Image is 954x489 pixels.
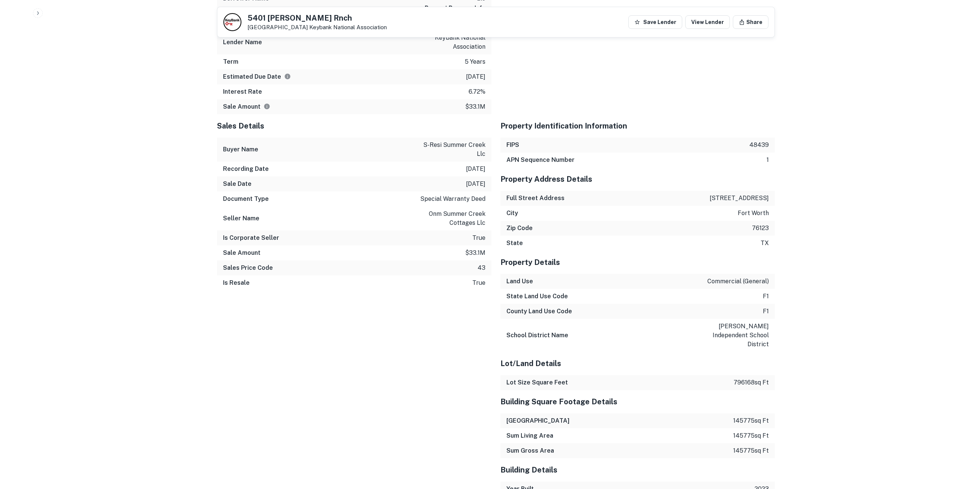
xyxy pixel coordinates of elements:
[223,179,252,188] h6: Sale Date
[767,156,769,164] p: 1
[223,278,250,287] h6: Is Resale
[223,145,258,154] h6: Buyer Name
[710,194,769,203] p: [STREET_ADDRESS]
[466,72,485,81] p: [DATE]
[701,322,769,349] p: [PERSON_NAME] independent school district
[465,248,485,257] p: $33.1m
[734,378,769,387] p: 796168 sq ft
[749,141,769,150] p: 48439
[223,248,261,257] h6: Sale Amount
[733,416,769,425] p: 145775 sq ft
[506,292,568,301] h6: State Land Use Code
[761,239,769,248] p: tx
[223,57,238,66] h6: Term
[752,224,769,233] p: 76123
[506,431,553,440] h6: Sum Living Area
[465,102,485,111] p: $33.1m
[478,263,485,272] p: 43
[506,141,519,150] h6: FIPS
[733,446,769,455] p: 145775 sq ft
[506,239,523,248] h6: State
[223,102,270,111] h6: Sale Amount
[420,194,485,203] p: special warranty deed
[506,156,575,164] h6: APN Sequence Number
[763,307,769,316] p: f1
[506,307,572,316] h6: County Land Use Code
[469,87,485,96] p: 6.72%
[472,278,485,287] p: true
[500,396,775,407] h5: Building Square Footage Details
[466,164,485,173] p: [DATE]
[223,72,291,81] h6: Estimated Due Date
[217,120,491,132] h5: Sales Details
[685,15,730,29] a: View Lender
[223,38,262,47] h6: Lender Name
[309,24,387,30] a: Keybank National Association
[284,73,291,80] svg: Estimate is based on a standard schedule for this type of loan.
[472,233,485,242] p: true
[466,179,485,188] p: [DATE]
[707,277,769,286] p: commercial (general)
[223,214,259,223] h6: Seller Name
[506,331,568,340] h6: School District Name
[264,103,270,110] svg: The values displayed on the website are for informational purposes only and may be reported incor...
[223,164,269,173] h6: Recording Date
[506,378,568,387] h6: Lot Size Square Feet
[500,358,775,369] h5: Lot/Land Details
[506,277,533,286] h6: Land Use
[425,3,485,12] button: Request Borrower Info
[247,24,387,31] p: [GEOGRAPHIC_DATA]
[733,15,768,29] button: Share
[465,57,485,66] p: 5 years
[500,464,775,476] h5: Building Details
[506,209,518,218] h6: City
[223,87,262,96] h6: Interest Rate
[738,209,769,218] p: fort worth
[418,141,485,159] p: s-resi summer creek llc
[628,15,682,29] button: Save Lender
[223,233,279,242] h6: Is Corporate Seller
[500,173,775,185] h5: Property Address Details
[418,209,485,227] p: onm summer creek cottages llc
[917,429,954,465] iframe: Chat Widget
[506,416,569,425] h6: [GEOGRAPHIC_DATA]
[247,14,387,22] h5: 5401 [PERSON_NAME] Rnch
[506,194,565,203] h6: Full Street Address
[500,120,775,132] h5: Property Identification Information
[506,224,533,233] h6: Zip Code
[418,33,485,51] p: keybank national association
[223,263,273,272] h6: Sales Price Code
[733,431,769,440] p: 145775 sq ft
[223,194,269,203] h6: Document Type
[500,257,775,268] h5: Property Details
[763,292,769,301] p: f1
[506,446,554,455] h6: Sum Gross Area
